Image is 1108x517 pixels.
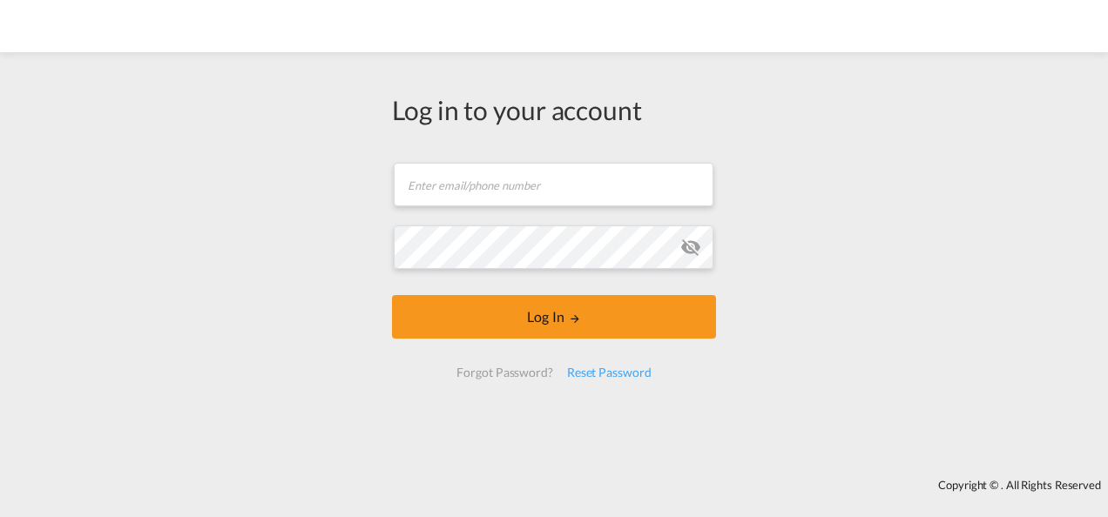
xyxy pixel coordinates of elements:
[449,357,559,388] div: Forgot Password?
[392,295,716,339] button: LOGIN
[392,91,716,128] div: Log in to your account
[394,163,713,206] input: Enter email/phone number
[680,237,701,258] md-icon: icon-eye-off
[560,357,659,388] div: Reset Password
